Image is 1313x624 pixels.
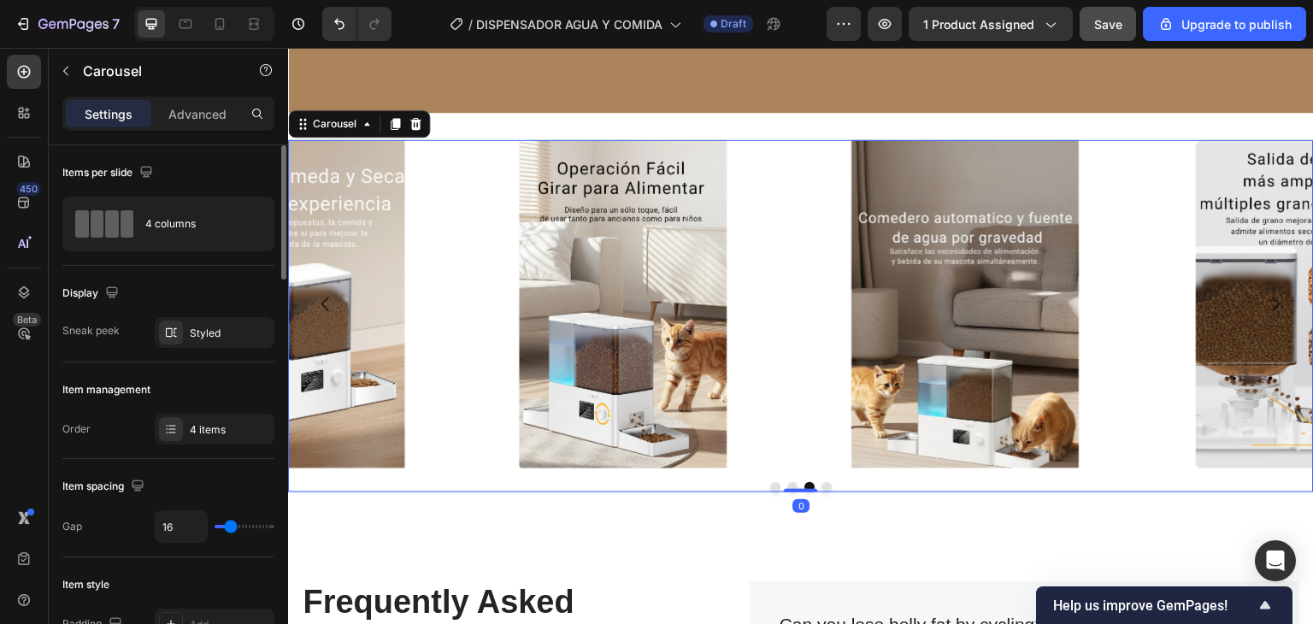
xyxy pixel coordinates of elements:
div: 0 [504,451,521,465]
span: Draft [721,16,746,32]
div: Gap [62,519,82,534]
div: Open Intercom Messenger [1255,540,1296,581]
div: Item management [62,382,150,397]
button: Carousel Next Arrow [964,233,1012,280]
div: 4 items [190,422,270,438]
div: Items per slide [62,162,156,185]
input: Auto [156,511,207,542]
img: gempages_583794950294995687-1ef76c95-8c81-48a4-9666-2062053b80cd.png [856,92,1184,421]
div: 4 columns [145,204,250,244]
span: DISPENSADOR AGUA Y COMIDA [476,15,662,33]
button: Upgrade to publish [1143,7,1306,41]
iframe: Design area [288,48,1313,624]
p: Frequently Asked Questions [15,535,406,613]
button: Dot [516,434,527,444]
div: Styled [190,326,270,341]
span: Save [1094,17,1122,32]
div: Undo/Redo [322,7,392,41]
img: gempages_583794950294995687-510c7ce2-3575-45f2-ab99-d98ad485c520.png [513,92,841,421]
p: Settings [85,105,132,123]
p: Carousel [83,61,228,81]
span: Help us improve GemPages! [1053,598,1255,614]
button: 1 product assigned [909,7,1073,41]
div: Upgrade to publish [1157,15,1292,33]
button: Dot [482,434,492,444]
button: Save [1080,7,1136,41]
div: Item spacing [62,475,148,498]
button: Dot [533,434,544,444]
button: Dot [499,434,509,444]
div: Beta [13,313,41,327]
button: Show survey - Help us improve GemPages! [1053,595,1275,615]
button: 7 [7,7,127,41]
span: / [468,15,473,33]
p: Advanced [168,105,227,123]
span: 1 product assigned [923,15,1034,33]
img: gempages_583794950294995687-00440733-4a24-48bd-ae10-1f3446754f29.png [171,92,499,421]
div: 450 [16,182,41,196]
div: Display [62,282,122,305]
div: Carousel [21,68,72,84]
p: 7 [112,14,120,34]
div: Item style [62,577,109,592]
div: Can you lose belly fat by cycling? [489,561,760,593]
div: Sneak peek [62,323,120,338]
div: Order [62,421,91,437]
